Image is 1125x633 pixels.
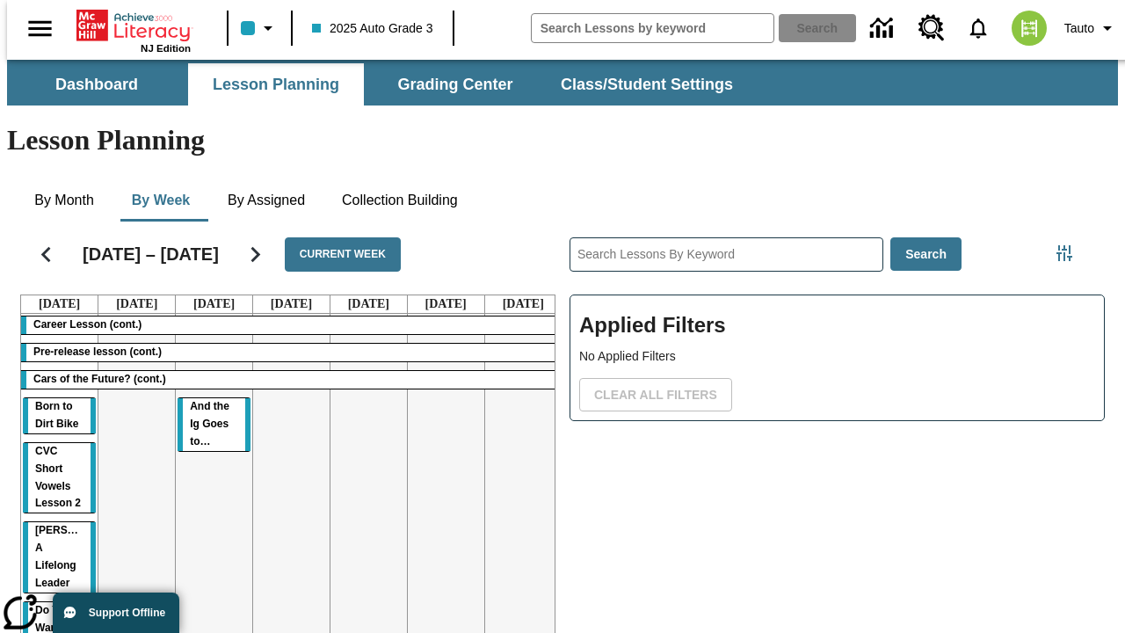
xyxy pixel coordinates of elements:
button: By Month [20,179,108,222]
a: September 18, 2025 [267,295,316,313]
a: September 21, 2025 [499,295,548,313]
button: Previous [24,232,69,277]
button: Current Week [285,237,401,272]
button: Lesson Planning [188,63,364,105]
button: Filters Side menu [1047,236,1082,271]
p: No Applied Filters [579,347,1095,366]
span: And the Ig Goes to… [190,400,229,447]
div: SubNavbar [7,60,1118,105]
a: September 19, 2025 [345,295,393,313]
div: And the Ig Goes to… [178,398,250,451]
button: Support Offline [53,593,179,633]
button: Class/Student Settings [547,63,747,105]
span: Dianne Feinstein: A Lifelong Leader [35,524,127,589]
h2: Applied Filters [579,304,1095,347]
a: September 17, 2025 [190,295,238,313]
button: Next [233,232,278,277]
div: Cars of the Future? (cont.) [21,371,562,389]
span: CVC Short Vowels Lesson 2 [35,445,81,510]
input: search field [532,14,773,42]
img: avatar image [1012,11,1047,46]
a: September 15, 2025 [35,295,83,313]
div: Pre-release lesson (cont.) [21,344,562,361]
div: Dianne Feinstein: A Lifelong Leader [23,522,96,593]
span: Cars of the Future? (cont.) [33,373,166,385]
span: Pre-release lesson (cont.) [33,346,162,358]
span: Career Lesson (cont.) [33,318,142,331]
button: By Assigned [214,179,319,222]
span: 2025 Auto Grade 3 [312,19,433,38]
div: CVC Short Vowels Lesson 2 [23,443,96,513]
a: Home [76,8,191,43]
div: Born to Dirt Bike [23,398,96,433]
div: Home [76,6,191,54]
button: Grading Center [367,63,543,105]
a: September 16, 2025 [112,295,161,313]
button: Collection Building [328,179,472,222]
button: Profile/Settings [1057,12,1125,44]
span: Born to Dirt Bike [35,400,78,430]
button: By Week [117,179,205,222]
span: Support Offline [89,607,165,619]
span: NJ Edition [141,43,191,54]
div: Career Lesson (cont.) [21,316,562,334]
a: September 20, 2025 [422,295,470,313]
button: Search [890,237,962,272]
button: Open side menu [14,3,66,55]
input: Search Lessons By Keyword [570,238,882,271]
div: Applied Filters [570,295,1105,421]
a: Notifications [955,5,1001,51]
span: Tauto [1064,19,1094,38]
button: Class color is light blue. Change class color [234,12,286,44]
h2: [DATE] – [DATE] [83,244,219,265]
div: SubNavbar [7,63,749,105]
h1: Lesson Planning [7,124,1118,156]
button: Select a new avatar [1001,5,1057,51]
a: Resource Center, Will open in new tab [908,4,955,52]
button: Dashboard [9,63,185,105]
a: Data Center [860,4,908,53]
